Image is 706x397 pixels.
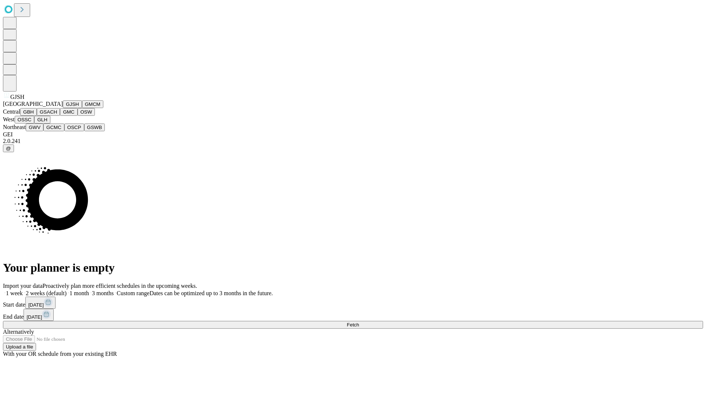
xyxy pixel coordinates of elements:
[37,108,60,116] button: GSACH
[25,297,56,309] button: [DATE]
[69,290,89,296] span: 1 month
[82,100,103,108] button: GMCM
[3,124,26,130] span: Northeast
[24,309,54,321] button: [DATE]
[347,322,359,328] span: Fetch
[3,108,20,115] span: Central
[3,138,703,144] div: 2.0.241
[3,144,14,152] button: @
[63,100,82,108] button: GJSH
[84,124,105,131] button: GSWB
[15,116,35,124] button: OSSC
[6,146,11,151] span: @
[92,290,114,296] span: 3 months
[60,108,77,116] button: GMC
[28,302,44,308] span: [DATE]
[3,343,36,351] button: Upload a file
[64,124,84,131] button: OSCP
[3,283,43,289] span: Import your data
[6,290,23,296] span: 1 week
[3,297,703,309] div: Start date
[26,290,67,296] span: 2 weeks (default)
[10,94,24,100] span: GJSH
[43,283,197,289] span: Proactively plan more efficient schedules in the upcoming weeks.
[34,116,50,124] button: GLH
[20,108,37,116] button: GBH
[3,321,703,329] button: Fetch
[3,101,63,107] span: [GEOGRAPHIC_DATA]
[26,124,43,131] button: GWV
[117,290,149,296] span: Custom range
[150,290,273,296] span: Dates can be optimized up to 3 months in the future.
[43,124,64,131] button: GCMC
[3,116,15,122] span: West
[3,351,117,357] span: With your OR schedule from your existing EHR
[3,329,34,335] span: Alternatively
[3,261,703,275] h1: Your planner is empty
[26,314,42,320] span: [DATE]
[78,108,95,116] button: OSW
[3,309,703,321] div: End date
[3,131,703,138] div: GEI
